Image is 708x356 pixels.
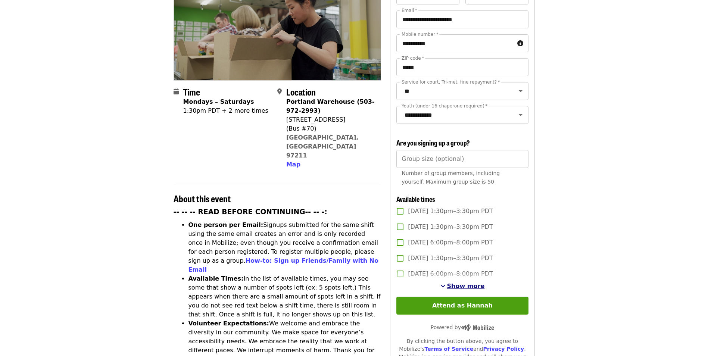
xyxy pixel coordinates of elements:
[424,346,473,352] a: Terms of Service
[431,324,494,330] span: Powered by
[515,86,526,96] button: Open
[408,269,493,278] span: [DATE] 6:00pm–8:00pm PDT
[440,282,485,291] button: See more timeslots
[396,34,514,52] input: Mobile number
[286,134,359,159] a: [GEOGRAPHIC_DATA], [GEOGRAPHIC_DATA] 97211
[396,194,435,204] span: Available times
[408,254,493,263] span: [DATE] 1:30pm–3:30pm PDT
[286,85,316,98] span: Location
[286,98,375,114] strong: Portland Warehouse (503-972-2993)
[188,275,244,282] strong: Available Times:
[286,115,375,124] div: [STREET_ADDRESS]
[188,221,263,228] strong: One person per Email:
[515,110,526,120] button: Open
[286,160,300,169] button: Map
[174,88,179,95] i: calendar icon
[188,221,381,274] li: Signups submitted for the same shift using the same email creates an error and is only recorded o...
[286,124,375,133] div: (Bus #70)
[396,58,528,76] input: ZIP code
[408,222,493,231] span: [DATE] 1:30pm–3:30pm PDT
[461,324,494,331] img: Powered by Mobilize
[402,32,438,37] label: Mobile number
[174,208,327,216] strong: -- -- -- READ BEFORE CONTINUING-- -- -:
[396,10,528,28] input: Email
[277,88,282,95] i: map-marker-alt icon
[188,320,269,327] strong: Volunteer Expectations:
[188,274,381,319] li: In the list of available times, you may see some that show a number of spots left (ex: 5 spots le...
[402,56,424,60] label: ZIP code
[174,192,231,205] span: About this event
[402,8,417,13] label: Email
[447,282,485,290] span: Show more
[396,297,528,315] button: Attend as Hannah
[402,170,500,185] span: Number of group members, including yourself. Maximum group size is 50
[286,161,300,168] span: Map
[402,104,487,108] label: Youth (under 16 chaperone required)
[396,150,528,168] input: [object Object]
[396,138,470,147] span: Are you signing up a group?
[517,40,523,47] i: circle-info icon
[188,257,379,273] a: How-to: Sign up Friends/Family with No Email
[402,80,500,84] label: Service for court, Tri-met, fine repayment?
[483,346,524,352] a: Privacy Policy
[183,106,268,115] div: 1:30pm PDT + 2 more times
[408,207,493,216] span: [DATE] 1:30pm–3:30pm PDT
[183,98,254,105] strong: Mondays – Saturdays
[408,238,493,247] span: [DATE] 6:00pm–8:00pm PDT
[183,85,200,98] span: Time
